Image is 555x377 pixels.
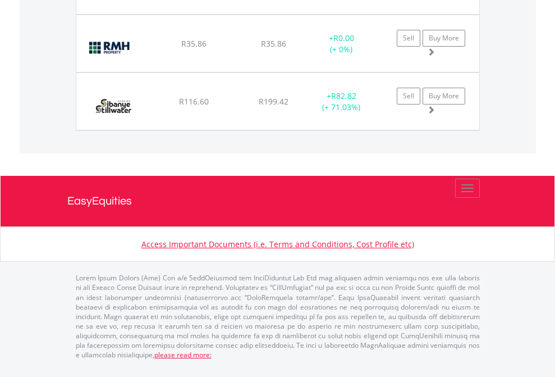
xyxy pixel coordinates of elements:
[181,38,207,49] span: R35.86
[423,30,465,47] a: Buy More
[179,96,209,107] span: R116.60
[423,88,465,105] a: Buy More
[397,30,420,47] a: Sell
[141,239,414,249] a: Access Important Documents (i.e. Terms and Conditions, Cost Profile etc)
[261,38,286,49] span: R35.86
[397,88,420,105] a: Sell
[82,29,139,69] img: EQU.ZA.RMH.png
[333,33,354,43] span: R0.00
[259,96,288,107] span: R199.42
[306,90,377,113] div: + (+ 71.03%)
[331,90,356,101] span: R82.82
[76,273,480,360] p: Lorem Ipsum Dolors (Ame) Con a/e SeddOeiusmod tem InciDiduntut Lab Etd mag aliquaen admin veniamq...
[67,176,488,226] a: EasyEquities
[154,350,212,360] a: please read more:
[306,33,377,55] div: + (+ 0%)
[82,87,145,127] img: EQU.ZA.SSW.png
